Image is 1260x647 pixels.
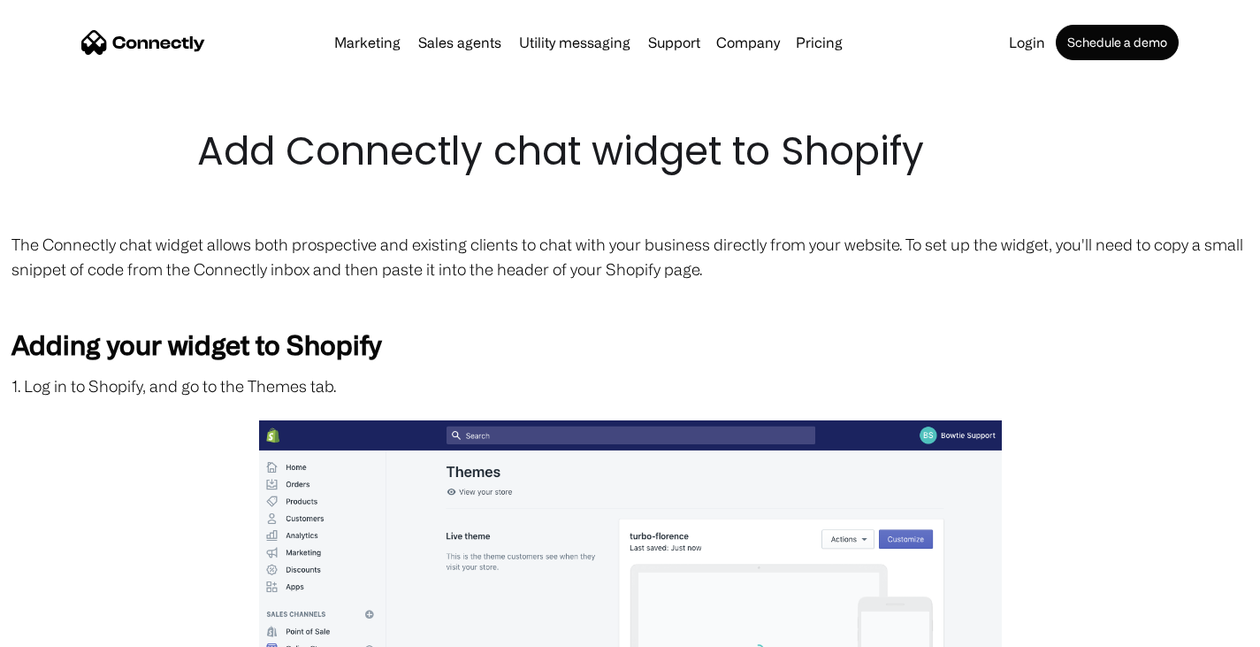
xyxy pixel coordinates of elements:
[789,35,850,50] a: Pricing
[711,30,785,55] div: Company
[1056,25,1179,60] a: Schedule a demo
[81,29,205,56] a: home
[11,329,381,359] strong: Adding your widget to Shopify
[641,35,707,50] a: Support
[512,35,638,50] a: Utility messaging
[35,616,106,641] ul: Language list
[327,35,408,50] a: Marketing
[11,374,1249,398] p: 1. Log in to Shopify, and go to the Themes tab.
[411,35,508,50] a: Sales agents
[11,232,1249,281] p: The Connectly chat widget allows both prospective and existing clients to chat with your business...
[1002,35,1052,50] a: Login
[18,616,106,641] aside: Language selected: English
[197,124,1064,179] h1: Add Connectly chat widget to Shopify
[716,30,780,55] div: Company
